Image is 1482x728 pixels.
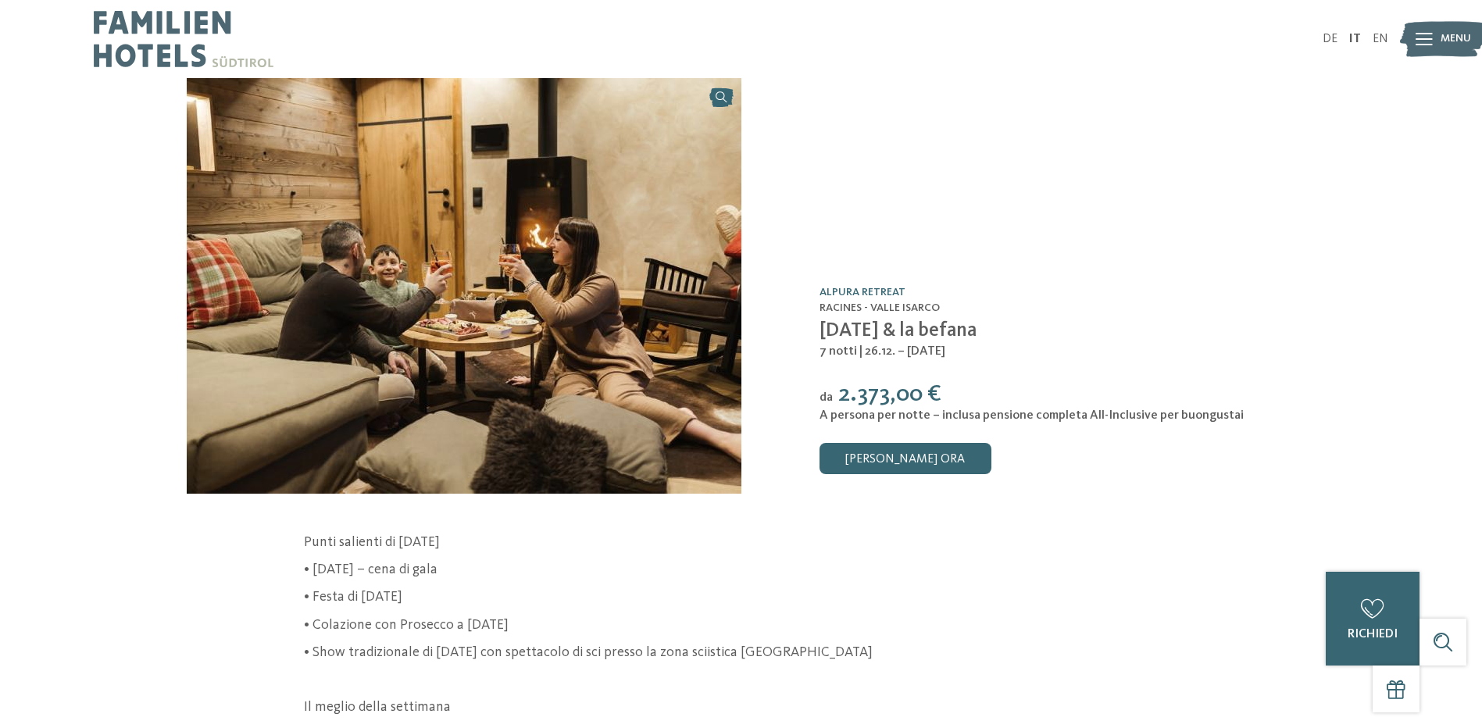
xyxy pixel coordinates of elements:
a: [PERSON_NAME] ora [820,443,991,474]
span: da [820,391,833,404]
p: • Colazione con Prosecco a [DATE] [304,616,1179,635]
p: Il meglio della settimana [304,698,1179,717]
p: Punti salienti di [DATE] [304,533,1179,552]
span: 7 notti [820,345,857,358]
a: IT [1349,33,1361,45]
a: DE [1323,33,1337,45]
p: • Show tradizionale di [DATE] con spettacolo di sci presso la zona sciistica [GEOGRAPHIC_DATA] [304,643,1179,662]
span: A persona per notte – inclusa pensione completa All-Inclusive per buongustai [820,409,1244,422]
p: • [DATE] – cena di gala [304,560,1179,580]
span: | 26.12. – [DATE] [859,345,945,358]
span: richiedi [1348,628,1398,641]
span: Racines - Valle Isarco [820,302,940,313]
span: 2.373,00 € [838,383,941,406]
p: • Festa di [DATE] [304,587,1179,607]
a: richiedi [1326,572,1420,666]
span: [DATE] & la befana [820,321,977,341]
img: Capodanno & la befana [187,78,741,494]
a: Alpura Retreat [820,287,905,298]
span: Menu [1441,31,1471,47]
a: EN [1373,33,1388,45]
